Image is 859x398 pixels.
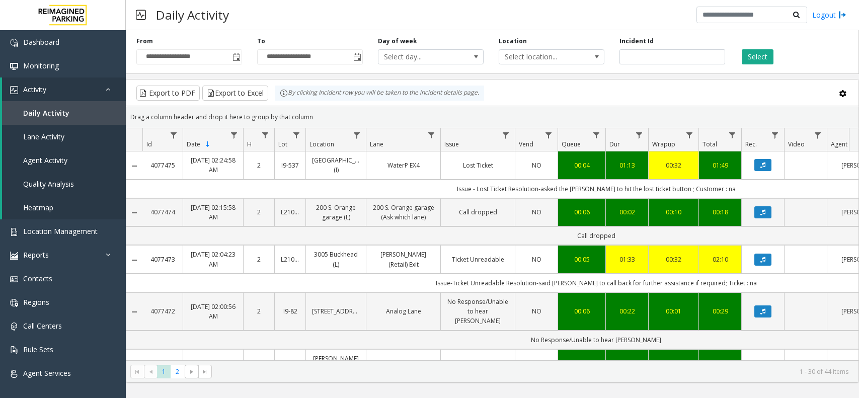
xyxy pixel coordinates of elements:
a: Logout [812,10,846,20]
a: Collapse Details [126,162,142,170]
a: 02:10 [705,255,735,264]
a: Ticket Unreadable [447,255,509,264]
a: L21082601 [281,255,299,264]
span: Select day... [378,50,462,64]
span: Go to the next page [185,365,198,379]
a: [STREET_ADDRESS] [312,306,360,316]
a: Lane Filter Menu [425,128,438,142]
span: Vend [519,140,533,148]
a: 00:18 [705,207,735,217]
a: Agent Activity [2,148,126,172]
a: Lost Ticket [447,161,509,170]
a: Heatmap [2,196,126,219]
span: Dur [609,140,620,148]
a: Quality Analysis [2,172,126,196]
span: Lot [278,140,287,148]
span: Rec. [745,140,757,148]
span: Quality Analysis [23,179,74,189]
span: Agent [831,140,847,148]
label: From [136,37,153,46]
a: 01:13 [612,161,642,170]
a: Dur Filter Menu [633,128,646,142]
a: 200 S. Orange garage (L) [312,203,360,222]
span: NO [532,161,541,170]
a: 00:06 [564,306,599,316]
img: 'icon' [10,62,18,70]
kendo-pager-info: 1 - 30 of 44 items [218,367,848,376]
img: 'icon' [10,252,18,260]
span: Total [702,140,717,148]
a: Lane Activity [2,125,126,148]
a: 01:49 [705,161,735,170]
span: Toggle popup [351,50,362,64]
a: 3005 Buckhead (L) [312,250,360,269]
a: 2 [250,207,268,217]
span: Go to the next page [188,368,196,376]
a: H Filter Menu [259,128,272,142]
a: 2 [250,161,268,170]
a: NO [521,255,552,264]
a: Vend Filter Menu [542,128,556,142]
a: 00:04 [564,161,599,170]
a: NO [521,306,552,316]
span: Reports [23,250,49,260]
button: Export to PDF [136,86,200,101]
a: 4077473 [148,255,177,264]
a: Call dropped [447,207,509,217]
span: Dashboard [23,37,59,47]
span: Id [146,140,152,148]
img: infoIcon.svg [280,89,288,97]
a: NO [521,207,552,217]
div: 00:05 [564,255,599,264]
a: 4077474 [148,207,177,217]
a: L21086700 [281,207,299,217]
img: 'icon' [10,299,18,307]
a: [GEOGRAPHIC_DATA] (I) [312,155,360,175]
span: Video [788,140,805,148]
a: [DATE] 02:00:56 AM [189,302,237,321]
span: Issue [444,140,459,148]
a: [DATE] 02:24:58 AM [189,155,237,175]
span: Agent Services [23,368,71,378]
img: logout [838,10,846,20]
div: By clicking Incident row you will be taken to the incident details page. [275,86,484,101]
img: 'icon' [10,275,18,283]
a: 2 [250,306,268,316]
span: Agent Activity [23,155,67,165]
span: Activity [23,85,46,94]
a: Wrapup Filter Menu [683,128,696,142]
a: 01:33 [612,255,642,264]
a: No Response/Unable to hear [PERSON_NAME] [447,297,509,326]
span: Page 1 [157,365,171,378]
a: Issue Filter Menu [499,128,513,142]
a: Analog Lane [372,306,434,316]
img: 'icon' [10,370,18,378]
a: I9-537 [281,161,299,170]
a: 00:22 [612,306,642,316]
a: Queue Filter Menu [590,128,603,142]
span: Contacts [23,274,52,283]
a: I9-82 [281,306,299,316]
a: 00:32 [655,161,692,170]
span: Toggle popup [230,50,242,64]
img: 'icon' [10,228,18,236]
span: Heatmap [23,203,53,212]
img: 'icon' [10,323,18,331]
img: 'icon' [10,86,18,94]
a: [PERSON_NAME][GEOGRAPHIC_DATA] ([GEOGRAPHIC_DATA]) (I) (R390) [312,354,360,392]
label: Incident Id [619,37,654,46]
span: Go to the last page [198,365,212,379]
a: 00:01 [655,306,692,316]
a: 200 S. Orange garage (Ask which lane) [372,203,434,222]
span: H [247,140,252,148]
a: 00:02 [612,207,642,217]
a: WaterP EX4 [372,161,434,170]
a: Id Filter Menu [167,128,181,142]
